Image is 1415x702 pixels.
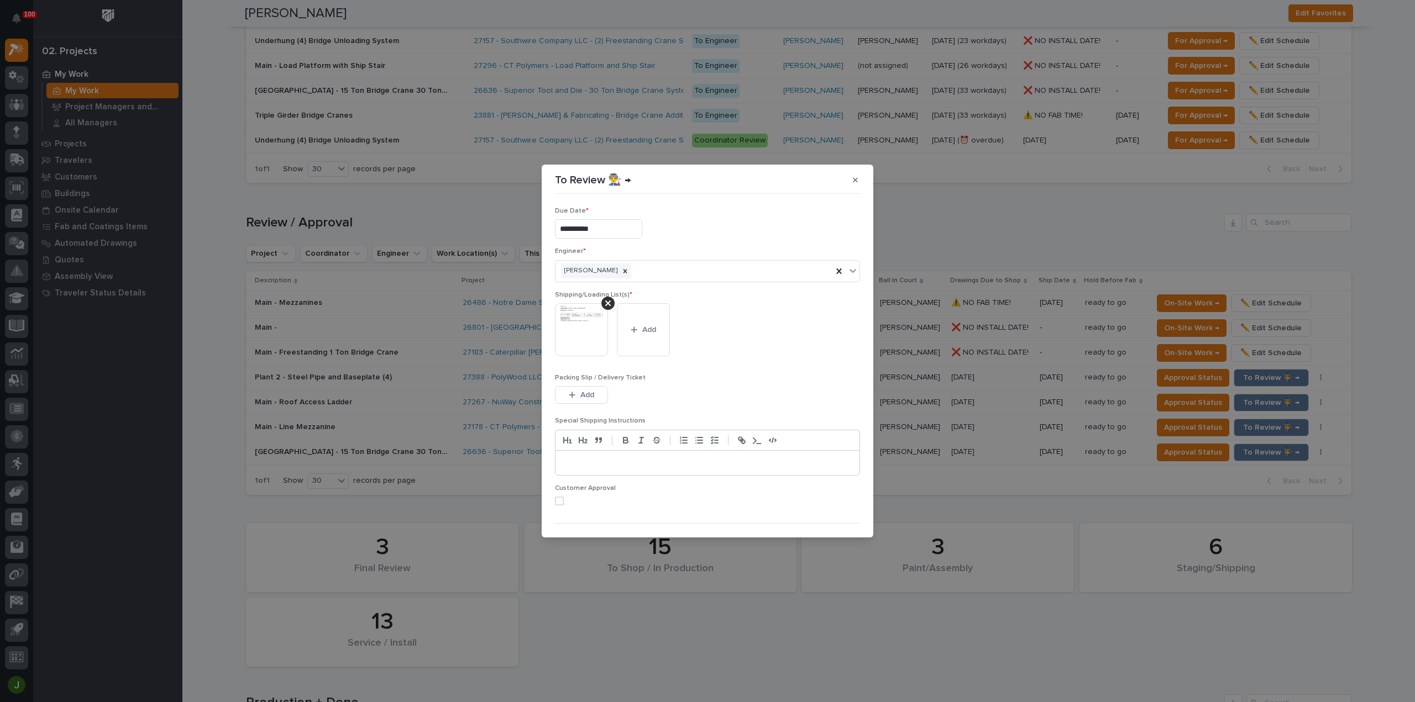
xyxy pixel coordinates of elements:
span: Add [580,390,594,400]
span: Add [642,325,656,335]
span: Shipping/Loading List(s) [555,292,632,298]
span: Special Shipping Instructions [555,418,646,424]
div: [PERSON_NAME] [561,263,619,278]
button: Add [555,386,608,404]
span: Due Date [555,208,589,214]
p: To Review 👨‍🏭 → [555,173,631,187]
button: Add [617,303,670,356]
span: Customer Approval [555,485,616,492]
span: Engineer [555,248,586,255]
span: Packing Slip / Delivery Ticket [555,374,646,381]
